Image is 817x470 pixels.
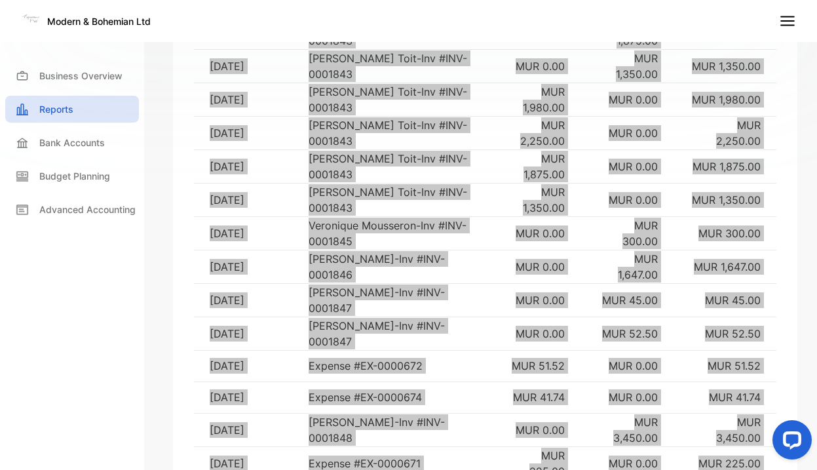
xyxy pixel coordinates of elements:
[698,457,761,470] span: MUR 225.00
[512,359,565,372] span: MUR 51.52
[602,294,658,307] span: MUR 45.00
[709,391,761,404] span: MUR 41.74
[516,227,565,240] span: MUR 0.00
[39,69,123,83] p: Business Overview
[516,327,565,340] span: MUR 0.00
[516,294,565,307] span: MUR 0.00
[609,93,658,106] span: MUR 0.00
[210,125,276,141] p: [DATE]
[210,326,276,342] p: [DATE]
[5,129,139,156] a: Bank Accounts
[21,9,41,29] img: Logo
[523,152,565,181] span: MUR 1,875.00
[705,327,761,340] span: MUR 52.50
[609,193,658,206] span: MUR 0.00
[622,219,658,248] span: MUR 300.00
[762,415,817,470] iframe: LiveChat chat widget
[692,93,761,106] span: MUR 1,980.00
[694,260,761,273] span: MUR 1,647.00
[516,60,565,73] span: MUR 0.00
[705,294,761,307] span: MUR 45.00
[692,60,761,73] span: MUR 1,350.00
[698,227,761,240] span: MUR 300.00
[520,119,565,147] span: MUR 2,250.00
[39,102,73,116] p: Reports
[210,389,276,405] p: [DATE]
[716,416,761,444] span: MUR 3,450.00
[210,259,276,275] p: [DATE]
[210,192,276,208] p: [DATE]
[309,284,470,316] p: [PERSON_NAME]-Inv #INV-0001847
[5,196,139,223] a: Advanced Accounting
[309,318,470,349] p: [PERSON_NAME]-Inv #INV-0001847
[309,117,470,149] p: [PERSON_NAME] Toit-Inv #INV-0001843
[39,136,105,149] p: Bank Accounts
[513,391,565,404] span: MUR 41.74
[309,151,470,182] p: [PERSON_NAME] Toit-Inv #INV-0001843
[309,184,470,216] p: [PERSON_NAME] Toit-Inv #INV-0001843
[609,127,658,140] span: MUR 0.00
[309,251,470,283] p: [PERSON_NAME]-Inv #INV-0001846
[47,14,151,28] p: Modern & Bohemian Ltd
[5,163,139,189] a: Budget Planning
[616,52,658,81] span: MUR 1,350.00
[618,252,658,281] span: MUR 1,647.00
[693,160,761,173] span: MUR 1,875.00
[692,193,761,206] span: MUR 1,350.00
[210,92,276,108] p: [DATE]
[210,225,276,241] p: [DATE]
[523,186,565,214] span: MUR 1,350.00
[309,389,422,405] p: Expense #EX-0000674
[716,119,761,147] span: MUR 2,250.00
[609,160,658,173] span: MUR 0.00
[309,84,470,115] p: [PERSON_NAME] Toit-Inv #INV-0001843
[309,414,470,446] p: [PERSON_NAME]-Inv #INV-0001848
[5,96,139,123] a: Reports
[39,169,110,183] p: Budget Planning
[609,391,658,404] span: MUR 0.00
[210,358,276,374] p: [DATE]
[210,292,276,308] p: [DATE]
[309,358,423,374] p: Expense #EX-0000672
[613,416,658,444] span: MUR 3,450.00
[602,327,658,340] span: MUR 52.50
[210,159,276,174] p: [DATE]
[516,260,565,273] span: MUR 0.00
[309,218,470,249] p: Veronique Mousseron-Inv #INV-0001845
[617,18,658,47] span: MUR 1,875.00
[516,423,565,437] span: MUR 0.00
[210,422,276,438] p: [DATE]
[309,50,470,82] p: [PERSON_NAME] Toit-Inv #INV-0001843
[5,62,139,89] a: Business Overview
[609,359,658,372] span: MUR 0.00
[39,203,136,216] p: Advanced Accounting
[210,58,276,74] p: [DATE]
[523,85,565,114] span: MUR 1,980.00
[609,457,658,470] span: MUR 0.00
[708,359,761,372] span: MUR 51.52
